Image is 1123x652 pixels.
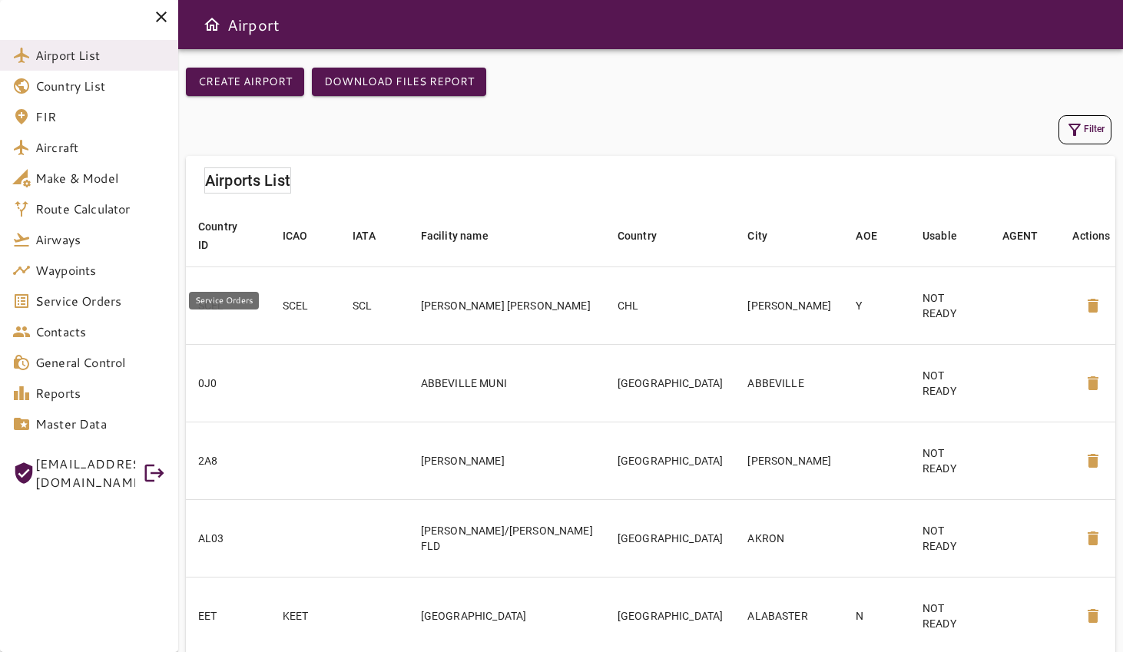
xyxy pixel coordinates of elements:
[35,455,135,491] span: [EMAIL_ADDRESS][DOMAIN_NAME]
[1075,287,1111,324] button: Delete Airport
[35,384,166,402] span: Reports
[186,266,270,344] td: SCEL
[409,499,605,577] td: [PERSON_NAME]/[PERSON_NAME] FLD
[189,292,259,309] div: Service Orders
[605,344,736,422] td: [GEOGRAPHIC_DATA]
[923,523,978,554] p: NOT READY
[35,169,166,187] span: Make & Model
[198,217,258,254] span: Country ID
[843,266,909,344] td: Y
[1002,227,1058,245] span: AGENT
[312,68,486,96] button: Download Files Report
[409,422,605,499] td: [PERSON_NAME]
[205,168,290,193] h6: Airports List
[35,292,166,310] span: Service Orders
[353,227,376,245] div: IATA
[735,344,843,422] td: ABBEVILLE
[186,422,270,499] td: 2A8
[283,227,328,245] span: ICAO
[735,499,843,577] td: AKRON
[605,499,736,577] td: [GEOGRAPHIC_DATA]
[197,9,227,40] button: Open drawer
[923,290,978,321] p: NOT READY
[747,227,767,245] div: City
[923,601,978,631] p: NOT READY
[35,261,166,280] span: Waypoints
[35,46,166,65] span: Airport List
[186,68,304,96] button: Create airport
[605,422,736,499] td: [GEOGRAPHIC_DATA]
[923,227,977,245] span: Usable
[35,415,166,433] span: Master Data
[227,12,280,37] h6: Airport
[747,227,787,245] span: City
[923,445,978,476] p: NOT READY
[1084,607,1102,625] span: delete
[421,227,508,245] span: Facility name
[35,200,166,218] span: Route Calculator
[340,266,409,344] td: SCL
[923,368,978,399] p: NOT READY
[1084,296,1102,315] span: delete
[735,266,843,344] td: [PERSON_NAME]
[1075,365,1111,402] button: Delete Airport
[35,77,166,95] span: Country List
[409,344,605,422] td: ABBEVILLE MUNI
[1084,529,1102,548] span: delete
[186,499,270,577] td: AL03
[409,266,605,344] td: [PERSON_NAME] [PERSON_NAME]
[35,108,166,126] span: FIR
[35,353,166,372] span: General Control
[618,227,677,245] span: Country
[35,138,166,157] span: Aircraft
[35,323,166,341] span: Contacts
[605,266,736,344] td: CHL
[1002,227,1039,245] div: AGENT
[618,227,657,245] div: Country
[1075,520,1111,557] button: Delete Airport
[1075,442,1111,479] button: Delete Airport
[35,230,166,249] span: Airways
[421,227,489,245] div: Facility name
[923,227,957,245] div: Usable
[1075,597,1111,634] button: Delete Airport
[186,344,270,422] td: 0J0
[1084,374,1102,392] span: delete
[735,422,843,499] td: [PERSON_NAME]
[270,266,341,344] td: SCEL
[198,217,238,254] div: Country ID
[856,227,896,245] span: AOE
[856,227,876,245] div: AOE
[1058,115,1111,144] button: Filter
[283,227,308,245] div: ICAO
[353,227,396,245] span: IATA
[1084,452,1102,470] span: delete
